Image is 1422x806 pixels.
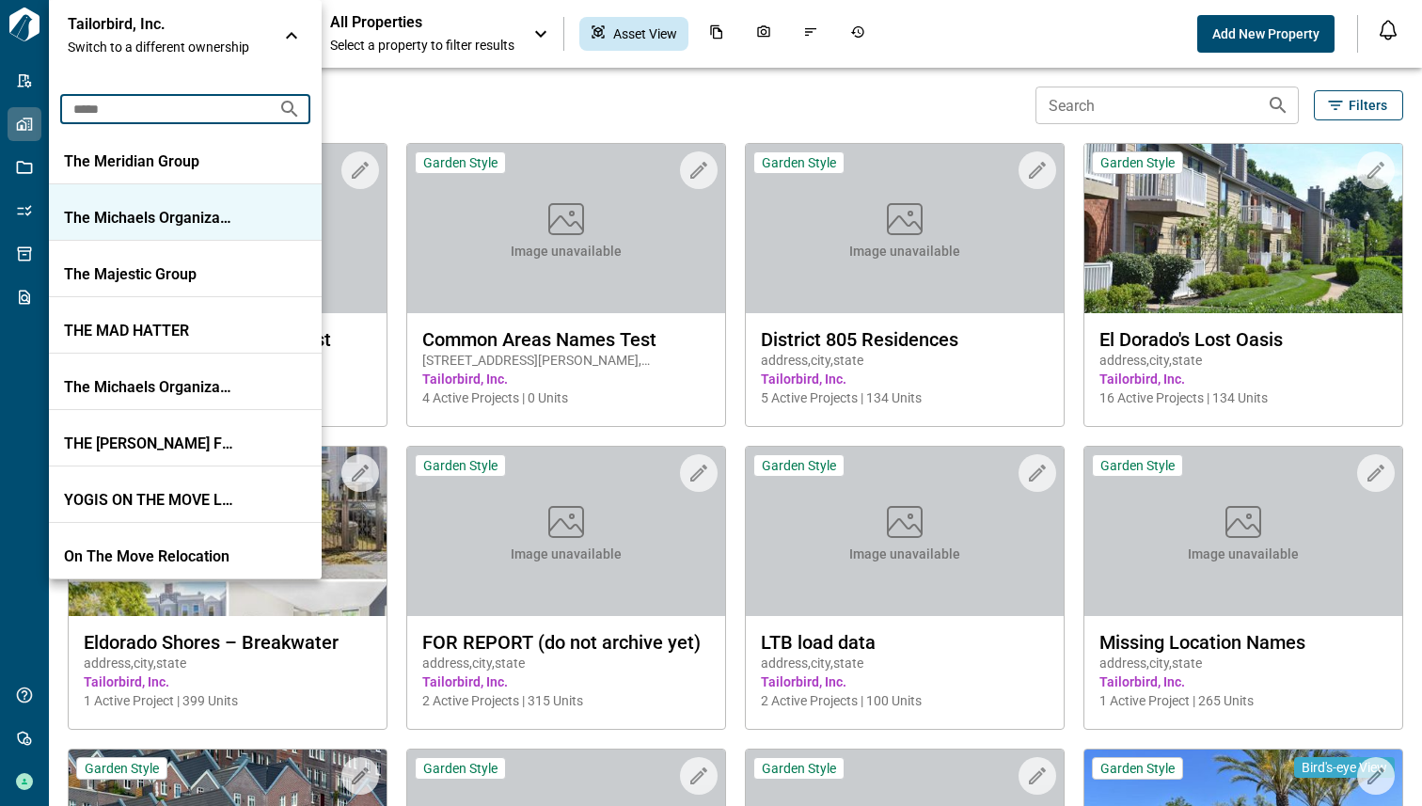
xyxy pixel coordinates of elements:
p: The Michaels Organization - Military [64,378,233,397]
span: Switch to a different ownership [68,38,265,56]
p: THE MAD HATTER [64,322,233,340]
p: THE [PERSON_NAME] FIRM PC [64,435,233,453]
p: Tailorbird, Inc. [68,15,237,34]
p: The Meridian Group [64,152,233,171]
button: Search organizations [271,90,308,128]
p: On The Move Relocation [64,547,233,566]
p: YOGIS ON THE MOVE LLC [64,491,233,510]
p: The Michaels Organization [64,209,233,228]
p: The Majestic Group [64,265,233,284]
